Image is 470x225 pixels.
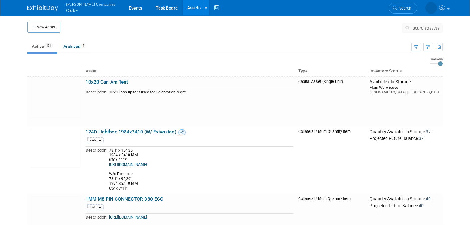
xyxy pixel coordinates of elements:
[425,2,437,14] img: Thomas Warnert
[27,22,60,33] button: New Asset
[44,43,53,48] span: 151
[27,41,57,52] a: Active151
[370,90,440,95] div: [GEOGRAPHIC_DATA], [GEOGRAPHIC_DATA]
[109,215,147,219] a: [URL][DOMAIN_NAME]
[426,196,431,201] span: 40
[370,196,440,202] div: Quantity Available in Storage:
[86,204,104,210] div: beMatrix
[27,5,58,11] img: ExhibitDay
[81,43,86,48] span: 7
[402,23,443,33] button: search assets
[370,85,440,90] div: Main Warehouse
[86,88,107,96] td: Description:
[296,76,367,127] td: Capital Asset (Single-Unit)
[109,90,293,95] div: 10x20 pop up tent used for Celebration Night
[86,137,104,143] div: beMatrix
[59,41,91,52] a: Archived7
[419,203,424,208] span: 40
[86,129,176,135] a: 124D Lightbox 1984x3410 (W/ Extension)
[370,135,440,141] div: Projected Future Balance:
[397,6,411,10] span: Search
[86,196,163,202] a: 1MM M8 PIN CONNECTOR D30 ECO
[370,79,440,85] div: Available / In-Storage
[389,3,417,14] a: Search
[370,202,440,209] div: Projected Future Balance:
[86,214,107,221] td: Description:
[86,146,107,191] td: Description:
[109,148,293,191] div: 78.1'' x 134,25'' 1984 x 3410 MM 6'6'' x 11"2'' W/o Extension 78.1'' x 95,20'' 1984 x 2418 MM 6'6...
[413,26,439,31] span: search assets
[419,136,424,141] span: 37
[426,129,431,134] span: 37
[430,57,443,61] div: Image Size
[370,129,440,135] div: Quantity Available in Storage:
[296,127,367,194] td: Collateral / Multi-Quantity Item
[83,66,296,76] th: Asset
[66,1,116,7] span: [PERSON_NAME] Companies
[109,162,147,167] a: [URL][DOMAIN_NAME]
[86,79,128,85] a: 10x20 Can-Am Tent
[296,66,367,76] th: Type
